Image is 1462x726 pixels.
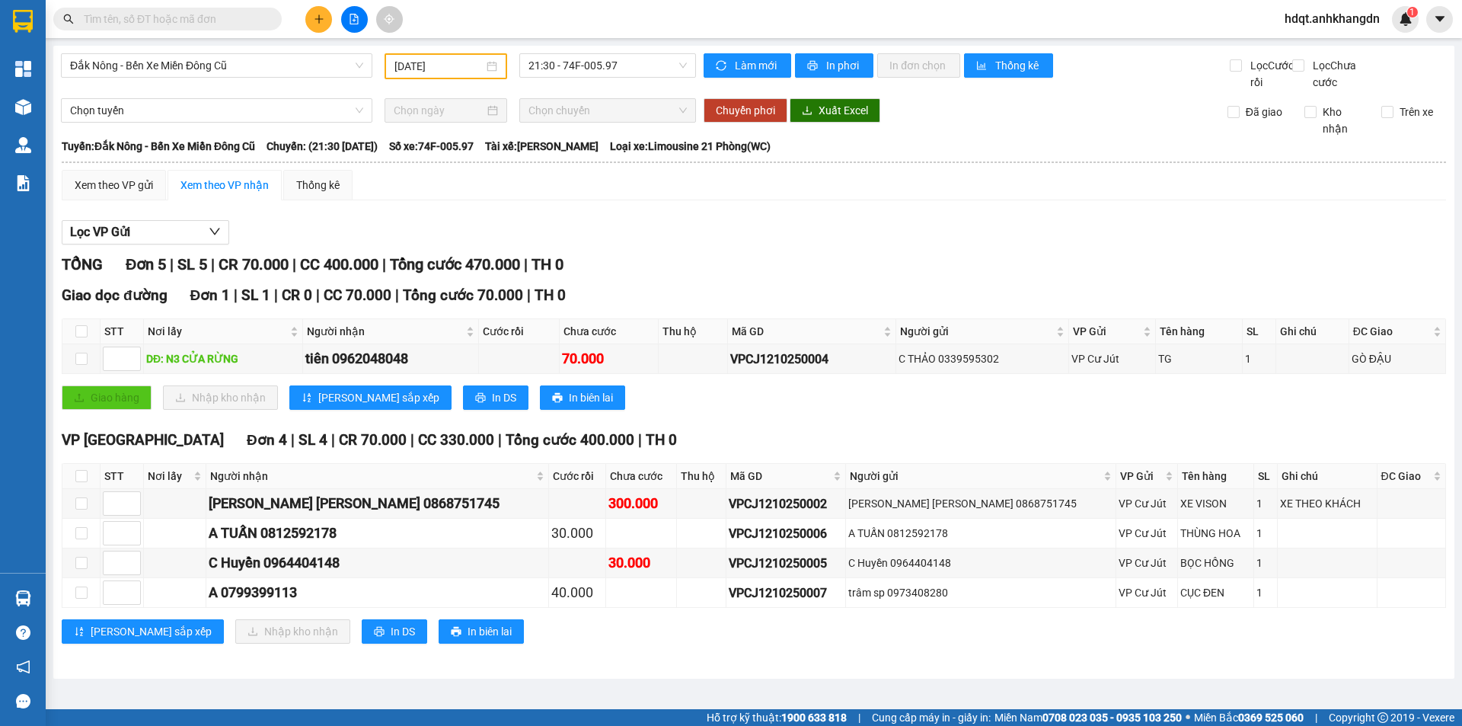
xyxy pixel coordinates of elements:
button: file-add [341,6,368,33]
span: In biên lai [468,623,512,640]
span: Lọc Chưa cước [1307,57,1385,91]
img: icon-new-feature [1399,12,1413,26]
div: [PERSON_NAME] [PERSON_NAME] 0868751745 [209,493,546,514]
button: printerIn phơi [795,53,873,78]
span: VP Gửi [1120,468,1162,485]
span: CC 330.000 [418,431,494,449]
div: TG [1158,350,1240,367]
div: XE THEO KHÁCH [1280,495,1374,512]
span: Đơn 1 [190,286,231,304]
span: VP Gửi [1073,323,1140,340]
div: 1 [1256,584,1275,601]
span: | [498,431,502,449]
div: THÙNG HOA [1180,525,1250,542]
td: VPCJ1210250002 [726,489,846,519]
div: VPCJ1210250005 [729,554,843,573]
div: 1 [1256,555,1275,571]
button: In đơn chọn [877,53,960,78]
span: printer [374,626,385,638]
span: Chọn chuyến [528,99,687,122]
span: Đắk Nông - Bến Xe Miền Đông Cũ [70,54,363,77]
span: | [316,286,320,304]
span: CR 70.000 [339,431,407,449]
div: C Huyền 0964404148 [209,552,546,574]
div: VPCJ1210250007 [729,584,843,603]
button: downloadXuất Excel [790,98,880,123]
div: 1 [1256,495,1275,512]
span: copyright [1377,712,1388,723]
span: aim [384,14,394,24]
button: printerIn DS [362,619,427,644]
span: ⚪️ [1186,715,1190,721]
span: | [274,286,278,304]
button: aim [376,6,403,33]
span: TH 0 [531,255,563,273]
th: SL [1243,319,1276,344]
span: In biên lai [569,389,613,406]
button: printerIn DS [463,385,528,410]
th: Chưa cước [560,319,659,344]
th: Thu hộ [659,319,728,344]
span: [PERSON_NAME] sắp xếp [91,623,212,640]
span: Đã giao [1240,104,1288,120]
th: Chưa cước [606,464,677,489]
strong: 0369 525 060 [1238,712,1304,724]
span: In DS [391,623,415,640]
span: 1 [1409,7,1415,18]
span: SL 4 [298,431,327,449]
span: printer [552,392,563,405]
div: 70.000 [562,348,656,369]
td: VP Cư Jút [1116,489,1178,519]
button: sort-ascending[PERSON_NAME] sắp xếp [62,619,224,644]
span: Kho nhận [1317,104,1370,137]
span: search [63,14,74,24]
span: TH 0 [646,431,677,449]
div: trâm sp 0973408280 [848,584,1113,601]
div: [PERSON_NAME] [PERSON_NAME] 0868751745 [848,495,1113,512]
span: Đơn 5 [126,255,166,273]
span: | [858,709,860,726]
div: VP Cư Jút [1119,495,1175,512]
img: solution-icon [15,175,31,191]
span: printer [807,60,820,72]
input: Chọn ngày [394,102,484,119]
span: | [170,255,174,273]
b: Tuyến: Đắk Nông - Bến Xe Miền Đông Cũ [62,140,255,152]
span: sync [716,60,729,72]
span: Người nhận [210,468,533,485]
span: Lọc Cước rồi [1244,57,1296,91]
span: Miền Bắc [1194,709,1304,726]
span: Trên xe [1393,104,1439,120]
span: Thống kê [995,57,1041,74]
span: CC 400.000 [300,255,378,273]
span: | [292,255,296,273]
th: Cước rồi [549,464,606,489]
span: Xuất Excel [819,102,868,119]
span: Tổng cước 470.000 [390,255,520,273]
span: | [524,255,528,273]
sup: 1 [1407,7,1418,18]
span: Giao dọc đường [62,286,168,304]
span: Người nhận [307,323,463,340]
span: down [209,225,221,238]
div: VP Cư Jút [1119,555,1175,571]
span: | [1315,709,1317,726]
span: Loại xe: Limousine 21 Phòng(WC) [610,138,771,155]
span: Chuyến: (21:30 [DATE]) [267,138,378,155]
span: CR 0 [282,286,312,304]
span: | [638,431,642,449]
div: VPCJ1210250004 [730,350,893,369]
td: VPCJ1210250006 [726,519,846,548]
div: Xem theo VP gửi [75,177,153,193]
div: A TUẤN 0812592178 [209,523,546,544]
span: question-circle [16,625,30,640]
button: Chuyển phơi [704,98,787,123]
div: VP Cư Jút [1071,350,1153,367]
div: 300.000 [608,493,674,514]
div: VP Cư Jút [1119,525,1175,542]
span: CR 70.000 [219,255,289,273]
button: syncLàm mới [704,53,791,78]
div: XE VISON [1180,495,1250,512]
th: Tên hàng [1178,464,1253,489]
span: Hỗ trợ kỹ thuật: [707,709,847,726]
